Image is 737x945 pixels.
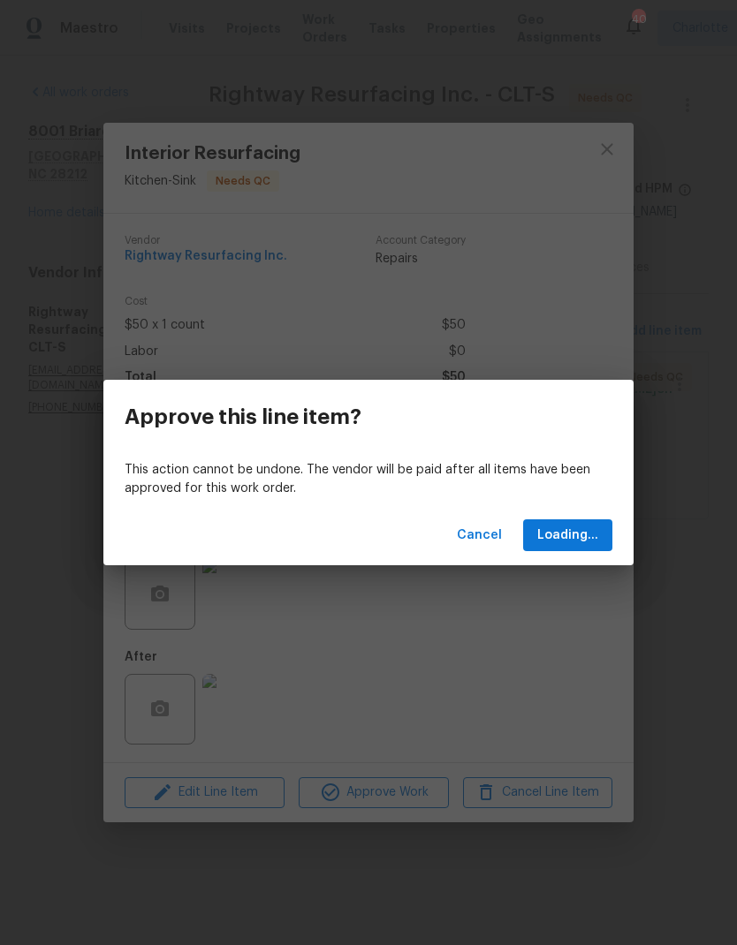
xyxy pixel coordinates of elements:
h3: Approve this line item? [125,404,361,429]
p: This action cannot be undone. The vendor will be paid after all items have been approved for this... [125,461,612,498]
span: Loading... [537,525,598,547]
span: Cancel [457,525,502,547]
button: Loading... [523,519,612,552]
button: Cancel [450,519,509,552]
